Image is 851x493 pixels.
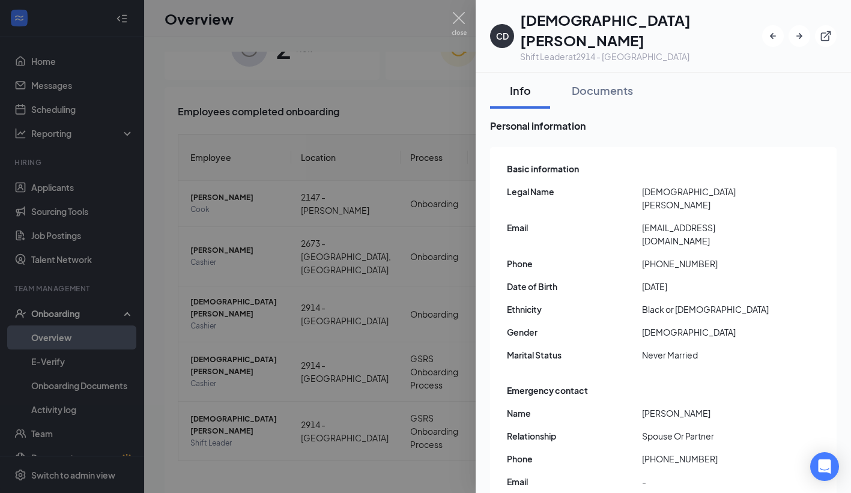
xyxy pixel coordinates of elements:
span: [PERSON_NAME] [642,407,777,420]
svg: ExternalLink [820,30,832,42]
span: Phone [507,452,642,465]
span: Email [507,221,642,234]
span: Name [507,407,642,420]
span: Never Married [642,348,777,361]
span: Legal Name [507,185,642,198]
span: [PHONE_NUMBER] [642,257,777,270]
span: Marital Status [507,348,642,361]
div: CD [496,30,509,42]
span: [EMAIL_ADDRESS][DOMAIN_NAME] [642,221,777,247]
span: Personal information [490,118,837,133]
div: Info [502,83,538,98]
span: Relationship [507,429,642,443]
span: [DEMOGRAPHIC_DATA][PERSON_NAME] [642,185,777,211]
h1: [DEMOGRAPHIC_DATA][PERSON_NAME] [520,10,762,50]
svg: ArrowLeftNew [767,30,779,42]
span: Black or [DEMOGRAPHIC_DATA] [642,303,777,316]
span: [PHONE_NUMBER] [642,452,777,465]
span: [DATE] [642,280,777,293]
span: Email [507,475,642,488]
span: [DEMOGRAPHIC_DATA] [642,325,777,339]
span: Gender [507,325,642,339]
button: ArrowLeftNew [762,25,784,47]
span: Date of Birth [507,280,642,293]
span: - [642,475,777,488]
svg: ArrowRight [793,30,805,42]
button: ExternalLink [815,25,837,47]
button: ArrowRight [789,25,810,47]
span: Emergency contact [507,384,588,397]
div: Open Intercom Messenger [810,452,839,481]
span: Phone [507,257,642,270]
div: Documents [572,83,633,98]
div: Shift Leader at 2914 - [GEOGRAPHIC_DATA] [520,50,762,62]
span: Ethnicity [507,303,642,316]
span: Spouse Or Partner [642,429,777,443]
span: Basic information [507,162,579,175]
